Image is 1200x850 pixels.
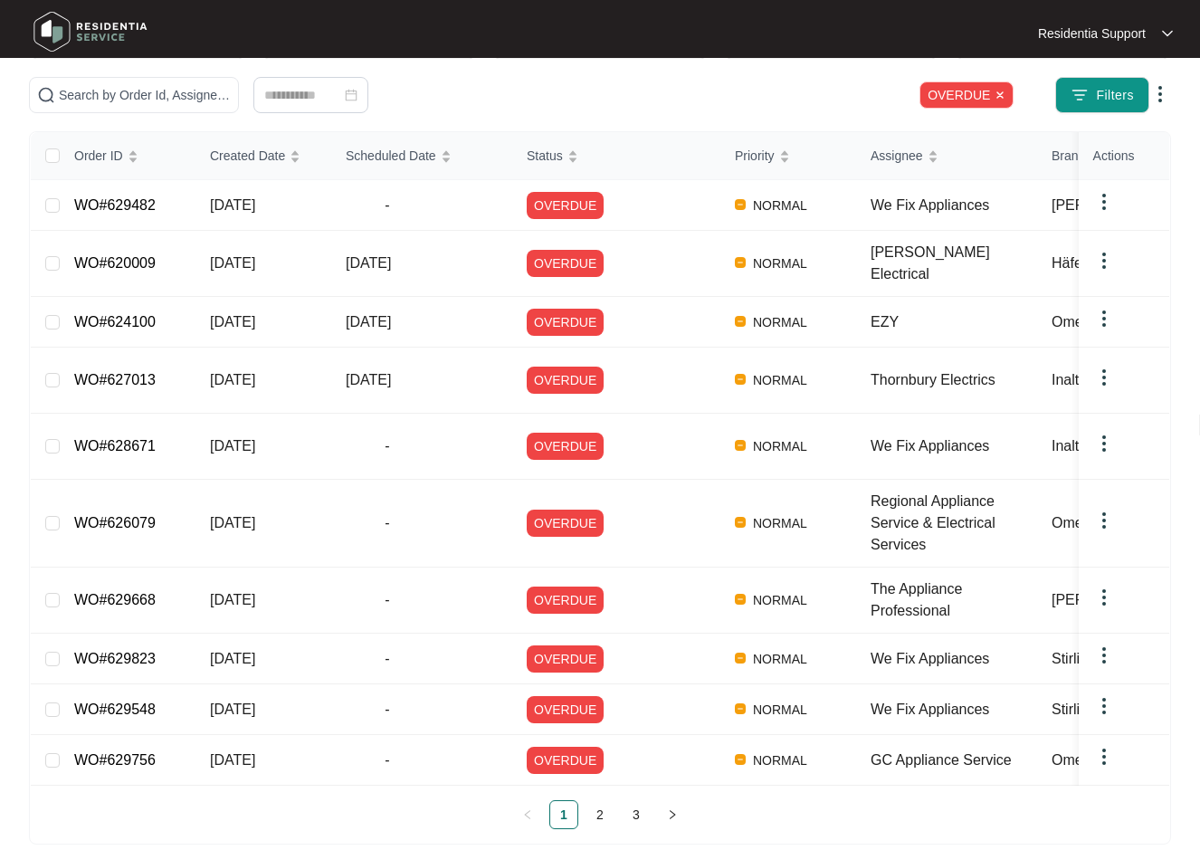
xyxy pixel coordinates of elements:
span: [DATE] [210,515,255,530]
span: Status [527,146,563,166]
button: left [513,800,542,829]
img: close icon [995,90,1005,100]
img: dropdown arrow [1093,367,1115,388]
span: [DATE] [346,372,391,387]
a: WO#627013 [74,372,156,387]
span: NORMAL [746,750,814,771]
img: dropdown arrow [1093,191,1115,213]
span: Omega [1052,515,1099,530]
img: dropdown arrow [1162,29,1173,38]
span: Assignee [871,146,923,166]
img: dropdown arrow [1149,83,1171,105]
li: 3 [622,800,651,829]
span: - [346,512,429,534]
th: Priority [720,132,856,180]
th: Order ID [60,132,195,180]
span: [DATE] [210,255,255,271]
span: Order ID [74,146,123,166]
span: OVERDUE [527,510,604,537]
div: Regional Appliance Service & Electrical Services [871,491,1037,556]
img: Vercel Logo [735,703,746,714]
span: Inalto [1052,438,1087,454]
a: WO#629548 [74,702,156,717]
a: WO#629823 [74,651,156,666]
span: Filters [1096,86,1134,105]
span: Priority [735,146,775,166]
span: NORMAL [746,512,814,534]
a: 1 [550,801,577,828]
div: The Appliance Professional [871,578,1037,622]
span: OVERDUE [527,192,604,219]
button: right [658,800,687,829]
span: [DATE] [210,592,255,607]
p: Residentia Support [1038,24,1146,43]
span: OVERDUE [527,433,604,460]
span: [DATE] [210,197,255,213]
a: WO#626079 [74,515,156,530]
a: WO#620009 [74,255,156,271]
span: - [346,699,429,721]
img: Vercel Logo [735,374,746,385]
img: Vercel Logo [735,653,746,664]
span: [DATE] [346,314,391,329]
img: Vercel Logo [735,316,746,327]
a: WO#624100 [74,314,156,329]
a: WO#629482 [74,197,156,213]
img: dropdown arrow [1093,250,1115,272]
img: dropdown arrow [1093,645,1115,666]
img: Vercel Logo [735,754,746,765]
img: dropdown arrow [1093,695,1115,717]
span: [DATE] [346,255,391,271]
span: left [522,809,533,820]
th: Created Date [195,132,331,180]
span: OVERDUE [527,367,604,394]
div: We Fix Appliances [871,648,1037,670]
span: NORMAL [746,311,814,333]
div: Thornbury Electrics [871,369,1037,391]
span: - [346,435,429,457]
span: OVERDUE [919,81,1014,109]
button: filter iconFilters [1055,77,1149,113]
th: Actions [1079,132,1169,180]
span: Omega [1052,752,1099,768]
span: Stirling [1052,651,1096,666]
input: Search by Order Id, Assignee Name, Customer Name, Brand and Model [59,85,231,105]
span: Häfele [1052,255,1093,271]
div: EZY [871,311,1037,333]
img: dropdown arrow [1093,746,1115,768]
div: [PERSON_NAME] Electrical [871,242,1037,285]
th: Brand [1037,132,1171,180]
div: We Fix Appliances [871,195,1037,216]
span: [PERSON_NAME] [1052,197,1171,213]
li: 1 [549,800,578,829]
span: Created Date [210,146,285,166]
span: Stirling [1052,702,1096,717]
span: OVERDUE [527,587,604,614]
li: Next Page [658,800,687,829]
span: OVERDUE [527,250,604,277]
div: We Fix Appliances [871,699,1037,721]
img: dropdown arrow [1093,308,1115,329]
img: dropdown arrow [1093,587,1115,608]
span: Omega [1052,314,1099,329]
a: WO#628671 [74,438,156,454]
span: [DATE] [210,314,255,329]
img: Vercel Logo [735,440,746,451]
li: Previous Page [513,800,542,829]
span: OVERDUE [527,696,604,723]
span: NORMAL [746,699,814,721]
th: Scheduled Date [331,132,512,180]
span: [DATE] [210,651,255,666]
span: - [346,195,429,216]
img: dropdown arrow [1093,433,1115,454]
a: WO#629756 [74,752,156,768]
span: Inalto [1052,372,1087,387]
span: [DATE] [210,752,255,768]
span: NORMAL [746,253,814,274]
span: NORMAL [746,648,814,670]
a: 3 [623,801,650,828]
img: Vercel Logo [735,517,746,528]
a: WO#629668 [74,592,156,607]
img: Vercel Logo [735,594,746,605]
span: NORMAL [746,369,814,391]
